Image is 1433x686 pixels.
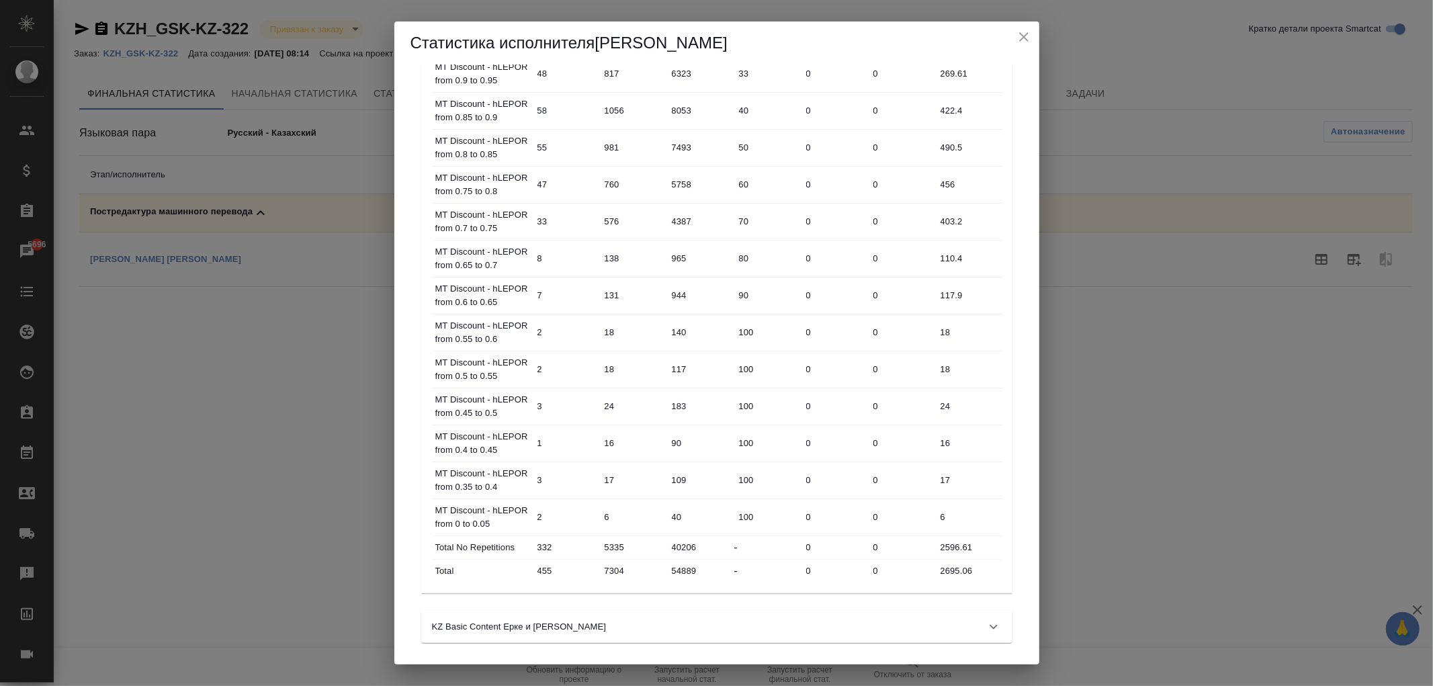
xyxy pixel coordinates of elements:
input: ✎ Введи что-нибудь [600,470,667,490]
input: ✎ Введи что-нибудь [936,323,1003,342]
input: ✎ Введи что-нибудь [734,507,801,527]
input: ✎ Введи что-нибудь [667,433,734,453]
p: MT Discount - hLEPOR from 0.35 to 0.4 [435,467,529,494]
input: ✎ Введи что-нибудь [667,212,734,231]
input: ✎ Введи что-нибудь [600,138,667,157]
input: ✎ Введи что-нибудь [936,561,1003,581]
input: ✎ Введи что-нибудь [801,101,869,120]
input: ✎ Введи что-нибудь [936,538,1003,557]
input: ✎ Введи что-нибудь [801,175,869,194]
input: ✎ Введи что-нибудь [533,101,600,120]
input: ✎ Введи что-нибудь [869,249,936,268]
input: ✎ Введи что-нибудь [667,470,734,490]
input: ✎ Введи что-нибудь [936,175,1003,194]
input: ✎ Введи что-нибудь [600,538,667,557]
input: ✎ Введи что-нибудь [869,538,936,557]
p: KZ Basic Content Ерке и [PERSON_NAME] [432,620,607,634]
input: ✎ Введи что-нибудь [936,507,1003,527]
input: ✎ Введи что-нибудь [667,286,734,305]
input: ✎ Введи что-нибудь [936,359,1003,379]
p: MT Discount - hLEPOR from 0.7 to 0.75 [435,208,529,235]
input: ✎ Введи что-нибудь [936,286,1003,305]
p: MT Discount - hLEPOR from 0.85 to 0.9 [435,97,529,124]
input: ✎ Введи что-нибудь [801,433,869,453]
input: ✎ Введи что-нибудь [801,396,869,416]
input: ✎ Введи что-нибудь [533,249,600,268]
input: ✎ Введи что-нибудь [801,323,869,342]
input: ✎ Введи что-нибудь [936,433,1003,453]
input: ✎ Введи что-нибудь [734,249,801,268]
input: ✎ Введи что-нибудь [734,470,801,490]
input: ✎ Введи что-нибудь [869,433,936,453]
input: ✎ Введи что-нибудь [533,561,600,581]
input: ✎ Введи что-нибудь [734,396,801,416]
input: ✎ Введи что-нибудь [734,138,801,157]
input: ✎ Введи что-нибудь [869,561,936,581]
input: ✎ Введи что-нибудь [734,359,801,379]
input: ✎ Введи что-нибудь [533,507,600,527]
input: ✎ Введи что-нибудь [667,175,734,194]
input: ✎ Введи что-нибудь [533,323,600,342]
input: ✎ Введи что-нибудь [667,249,734,268]
div: KZ Basic Content Ерке и [PERSON_NAME] [421,611,1012,643]
input: ✎ Введи что-нибудь [801,470,869,490]
input: ✎ Введи что-нибудь [600,396,667,416]
input: ✎ Введи что-нибудь [533,286,600,305]
input: ✎ Введи что-нибудь [734,323,801,342]
input: ✎ Введи что-нибудь [869,212,936,231]
p: MT Discount - hLEPOR from 0.45 to 0.5 [435,393,529,420]
input: ✎ Введи что-нибудь [734,212,801,231]
input: ✎ Введи что-нибудь [869,396,936,416]
p: MT Discount - hLEPOR from 0.8 to 0.85 [435,134,529,161]
input: ✎ Введи что-нибудь [667,538,734,557]
input: ✎ Введи что-нибудь [533,538,600,557]
input: ✎ Введи что-нибудь [667,561,734,581]
input: ✎ Введи что-нибудь [801,561,869,581]
input: ✎ Введи что-нибудь [600,561,667,581]
input: ✎ Введи что-нибудь [533,470,600,490]
input: ✎ Введи что-нибудь [533,212,600,231]
p: MT Discount - hLEPOR from 0.65 to 0.7 [435,245,529,272]
input: ✎ Введи что-нибудь [734,101,801,120]
input: ✎ Введи что-нибудь [869,507,936,527]
input: ✎ Введи что-нибудь [801,286,869,305]
input: ✎ Введи что-нибудь [533,396,600,416]
input: ✎ Введи что-нибудь [600,507,667,527]
input: ✎ Введи что-нибудь [600,64,667,83]
input: ✎ Введи что-нибудь [600,212,667,231]
input: ✎ Введи что-нибудь [533,433,600,453]
input: ✎ Введи что-нибудь [600,433,667,453]
input: ✎ Введи что-нибудь [936,64,1003,83]
input: ✎ Введи что-нибудь [869,64,936,83]
h5: Статистика исполнителя [PERSON_NAME] [410,32,1023,54]
input: ✎ Введи что-нибудь [801,212,869,231]
input: ✎ Введи что-нибудь [801,138,869,157]
input: ✎ Введи что-нибудь [936,101,1003,120]
input: ✎ Введи что-нибудь [600,101,667,120]
input: ✎ Введи что-нибудь [936,470,1003,490]
input: ✎ Введи что-нибудь [667,101,734,120]
input: ✎ Введи что-нибудь [869,323,936,342]
input: ✎ Введи что-нибудь [667,138,734,157]
input: ✎ Введи что-нибудь [869,470,936,490]
input: ✎ Введи что-нибудь [600,175,667,194]
p: MT Discount - hLEPOR from 0.9 to 0.95 [435,60,529,87]
p: Total [435,564,529,578]
input: ✎ Введи что-нибудь [936,396,1003,416]
input: ✎ Введи что-нибудь [936,138,1003,157]
input: ✎ Введи что-нибудь [667,396,734,416]
input: ✎ Введи что-нибудь [600,359,667,379]
p: Total No Repetitions [435,541,529,554]
p: MT Discount - hLEPOR from 0.4 to 0.45 [435,430,529,457]
input: ✎ Введи что-нибудь [936,212,1003,231]
input: ✎ Введи что-нибудь [734,286,801,305]
div: - [734,563,801,579]
input: ✎ Введи что-нибудь [801,64,869,83]
p: MT Discount - hLEPOR from 0.6 to 0.65 [435,282,529,309]
input: ✎ Введи что-нибудь [667,323,734,342]
input: ✎ Введи что-нибудь [801,359,869,379]
input: ✎ Введи что-нибудь [600,249,667,268]
input: ✎ Введи что-нибудь [667,359,734,379]
input: ✎ Введи что-нибудь [734,175,801,194]
input: ✎ Введи что-нибудь [533,175,600,194]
